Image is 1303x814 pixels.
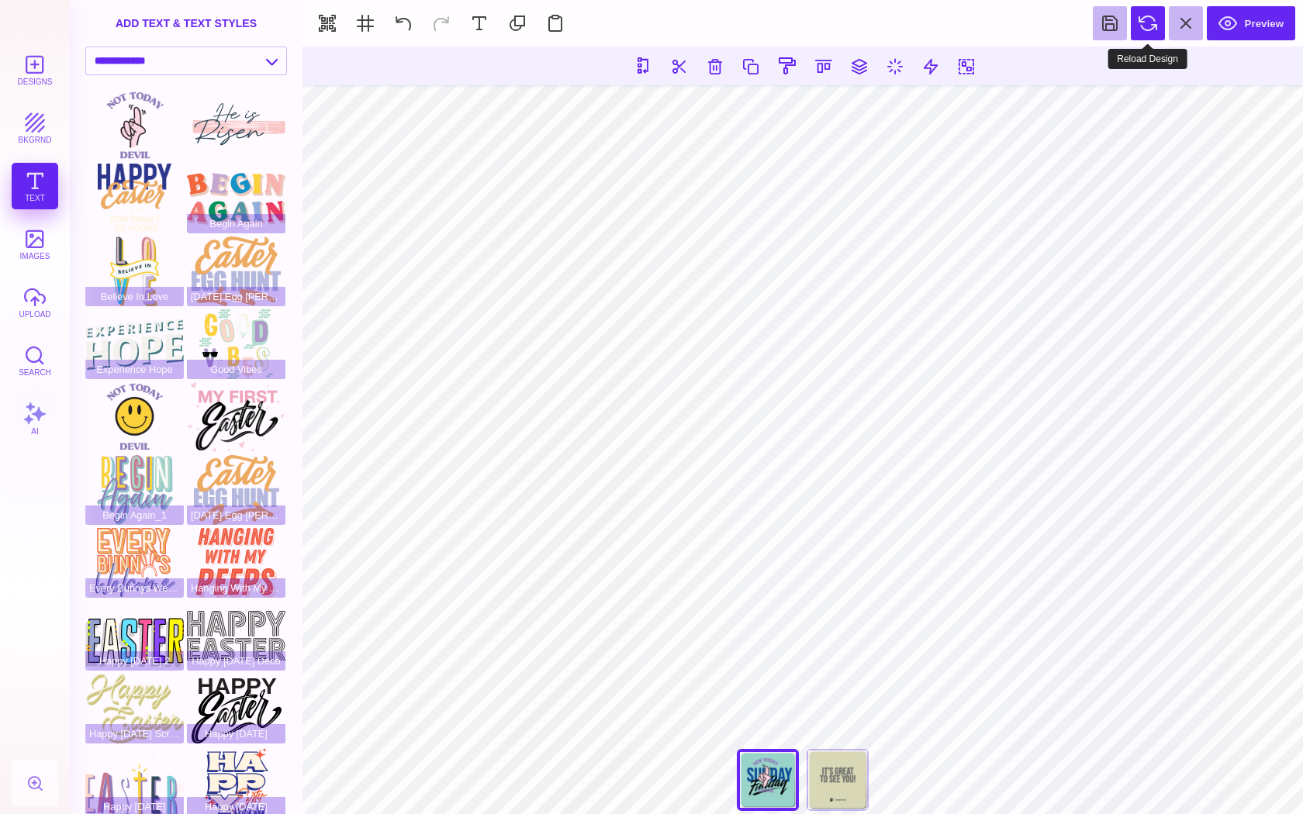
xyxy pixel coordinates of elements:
[12,279,58,326] button: upload
[12,337,58,384] button: Search
[12,105,58,151] button: bkgrnd
[85,360,184,379] span: Experience Hope
[85,651,184,671] span: Happy [DATE] 2
[85,287,184,306] span: Believe In Love
[187,360,285,379] span: Good Vibes
[85,724,184,743] span: Happy [DATE] Script
[12,395,58,442] button: AI
[1207,6,1295,40] button: Preview
[187,724,285,743] span: Happy [DATE]
[85,505,184,525] span: Begin Again_1
[85,578,184,598] span: Every Bunnys Welcome
[12,221,58,267] button: images
[12,47,58,93] button: Designs
[187,578,285,598] span: Hanging With My Peeps
[187,214,285,233] span: Begin Again
[187,651,285,671] span: Happy [DATE] Deco
[187,505,285,525] span: [DATE] Egg [PERSON_NAME]
[187,287,285,306] span: [DATE] Egg [PERSON_NAME] 2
